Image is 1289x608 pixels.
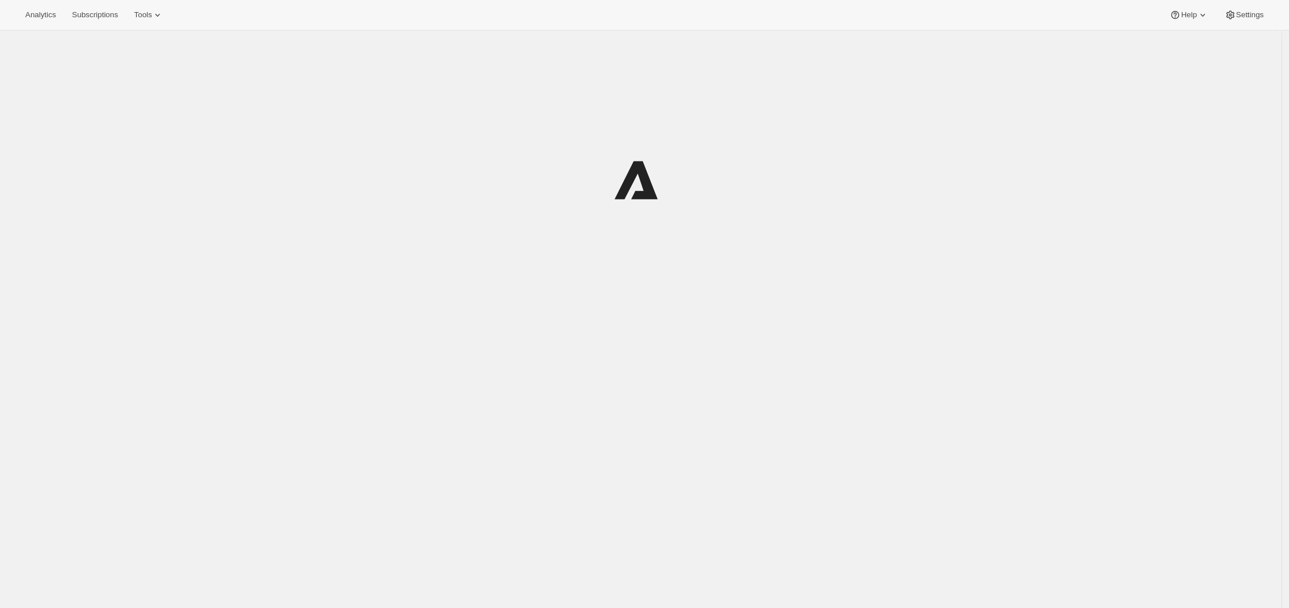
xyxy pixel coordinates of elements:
button: Analytics [18,7,63,23]
span: Subscriptions [72,10,118,20]
button: Tools [127,7,170,23]
span: Help [1181,10,1196,20]
span: Settings [1236,10,1264,20]
span: Tools [134,10,152,20]
button: Settings [1218,7,1271,23]
span: Analytics [25,10,56,20]
button: Subscriptions [65,7,125,23]
button: Help [1163,7,1215,23]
